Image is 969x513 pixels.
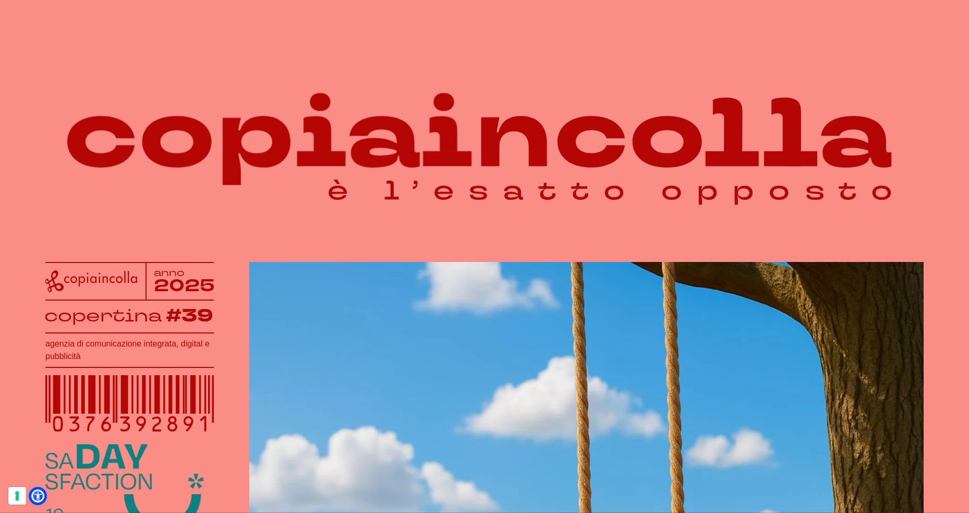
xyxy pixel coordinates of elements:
[8,487,26,505] button: Le tue preferenze relative al consenso per le tecnologie di tracciamento
[45,338,214,363] h1: agenzia di comunicazione integrata, digital e pubblicità
[31,490,44,503] a: Open Accessibility Menu
[154,266,185,279] tspan: anno
[44,304,162,327] tspan: copertina
[166,303,213,328] tspan: #39
[154,274,215,297] tspan: 2025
